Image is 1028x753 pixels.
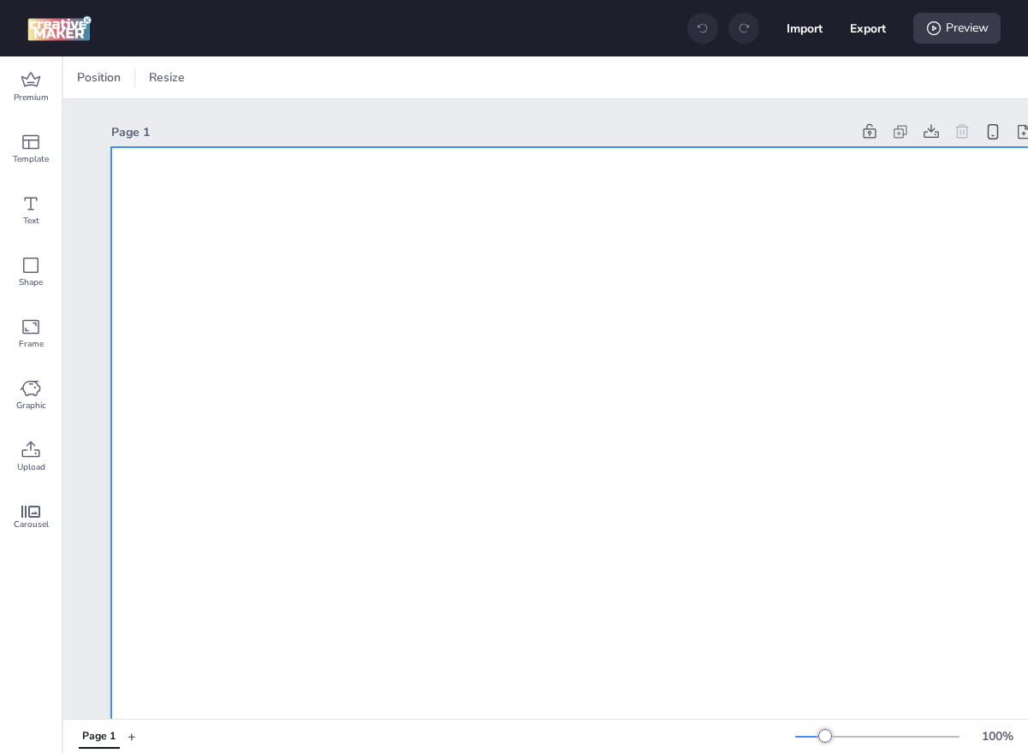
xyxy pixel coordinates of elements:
span: Premium [14,91,49,104]
span: Template [13,152,49,166]
div: 100 % [977,727,1018,745]
span: Graphic [16,399,46,412]
span: Position [74,68,124,86]
div: Tabs [70,721,128,751]
span: Frame [19,337,44,351]
span: Resize [146,68,188,86]
div: Page 1 [82,729,116,744]
button: Import [787,10,823,46]
span: Carousel [14,518,49,531]
img: logo Creative Maker [27,15,92,41]
div: Page 1 [111,123,851,141]
button: Export [850,10,886,46]
span: Upload [17,460,45,474]
span: Text [23,214,39,228]
button: + [128,721,136,751]
div: Preview [913,13,1001,44]
span: Shape [19,276,43,289]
